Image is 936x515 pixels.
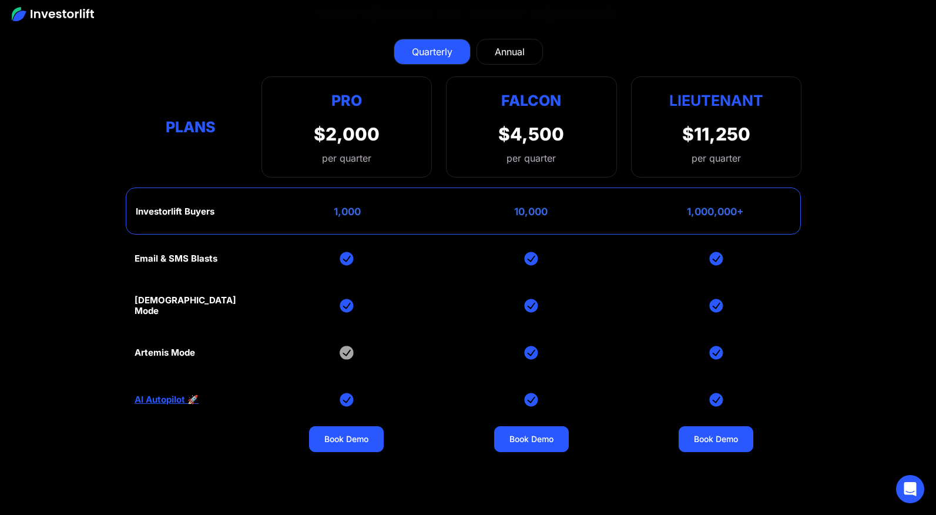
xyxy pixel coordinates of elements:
a: AI Autopilot 🚀 [135,394,199,405]
div: $4,500 [498,123,564,145]
div: Open Intercom Messenger [896,475,924,503]
div: Pro [314,89,380,112]
a: Book Demo [494,426,569,452]
div: Quarterly [412,45,452,59]
a: Book Demo [309,426,384,452]
div: $2,000 [314,123,380,145]
strong: Lieutenant [669,92,763,109]
div: Annual [495,45,525,59]
div: Falcon [501,89,561,112]
div: 10,000 [514,206,548,218]
div: $11,250 [682,123,750,145]
div: Investorlift Buyers [136,206,214,217]
div: [DEMOGRAPHIC_DATA] Mode [135,295,247,316]
div: per quarter [506,151,556,165]
div: Artemis Mode [135,347,195,358]
div: Plans [135,116,247,139]
div: 1,000,000+ [687,206,744,218]
div: 1,000 [334,206,361,218]
div: Email & SMS Blasts [135,253,217,264]
div: per quarter [692,151,741,165]
div: per quarter [314,151,380,165]
a: Book Demo [679,426,753,452]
